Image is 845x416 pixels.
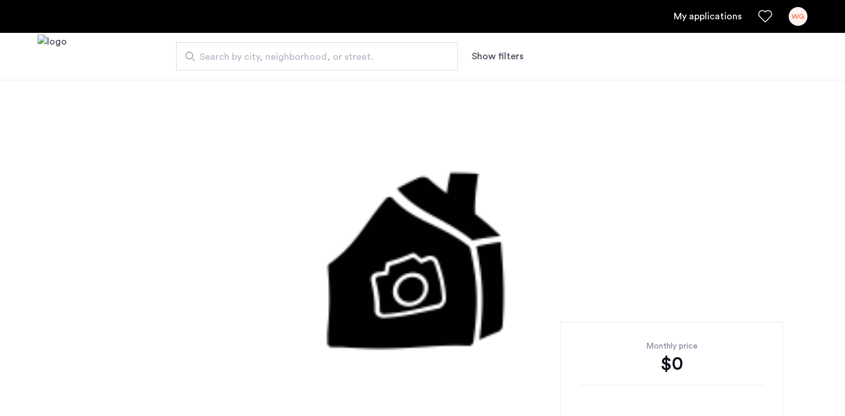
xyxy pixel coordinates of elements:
[789,7,807,26] div: WG
[176,42,458,70] input: Apartment Search
[579,352,764,376] div: $0
[758,9,772,23] a: Favorites
[472,49,523,63] button: Show or hide filters
[38,35,67,79] img: logo
[38,35,67,79] a: Cazamio logo
[579,340,764,352] div: Monthly price
[674,9,742,23] a: My application
[200,50,425,64] span: Search by city, neighborhood, or street.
